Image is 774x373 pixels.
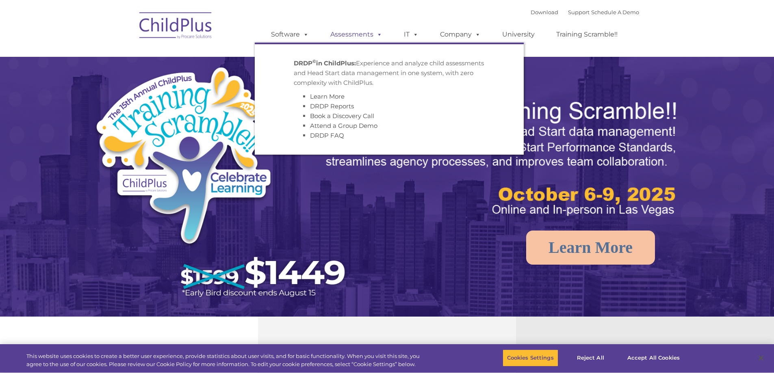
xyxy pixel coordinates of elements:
[294,58,485,88] p: Experience and analyze child assessments and Head Start data management in one system, with zero ...
[591,9,639,15] a: Schedule A Demo
[526,231,655,265] a: Learn More
[312,58,316,64] sup: ©
[494,26,543,43] a: University
[263,26,317,43] a: Software
[26,352,426,368] div: This website uses cookies to create a better user experience, provide statistics about user visit...
[310,102,354,110] a: DRDP Reports
[322,26,390,43] a: Assessments
[310,122,377,129] a: Attend a Group Demo
[568,9,590,15] a: Support
[310,93,345,100] a: Learn More
[752,349,770,367] button: Close
[531,9,558,15] a: Download
[531,9,639,15] font: |
[548,26,626,43] a: Training Scramble!!
[310,132,344,139] a: DRDP FAQ
[432,26,489,43] a: Company
[396,26,427,43] a: IT
[135,6,217,47] img: ChildPlus by Procare Solutions
[113,87,147,93] span: Phone number
[113,54,138,60] span: Last name
[503,349,558,367] button: Cookies Settings
[565,349,616,367] button: Reject All
[310,112,374,120] a: Book a Discovery Call
[294,59,356,67] strong: DRDP in ChildPlus:
[623,349,684,367] button: Accept All Cookies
